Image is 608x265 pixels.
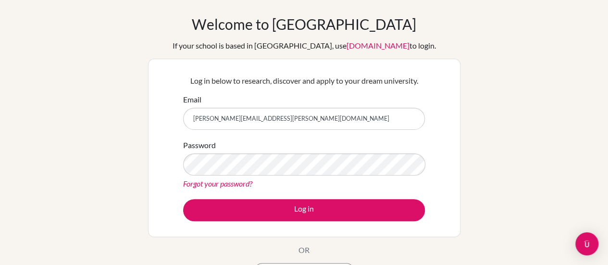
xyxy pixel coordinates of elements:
[183,94,201,105] label: Email
[192,15,416,33] h1: Welcome to [GEOGRAPHIC_DATA]
[183,139,216,151] label: Password
[298,244,310,256] p: OR
[183,75,425,87] p: Log in below to research, discover and apply to your dream university.
[183,199,425,221] button: Log in
[575,232,598,255] div: Open Intercom Messenger
[173,40,436,51] div: If your school is based in [GEOGRAPHIC_DATA], use to login.
[347,41,409,50] a: [DOMAIN_NAME]
[183,179,252,188] a: Forgot your password?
